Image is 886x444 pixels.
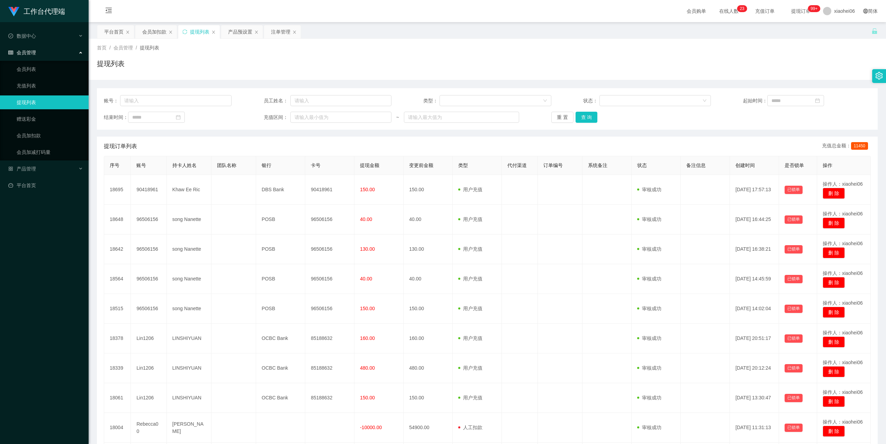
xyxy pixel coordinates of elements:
td: 480.00 [404,353,453,383]
span: 审核成功 [637,365,661,371]
button: 删 除 [823,366,845,377]
span: 160.00 [360,335,375,341]
a: 赠送彩金 [17,112,83,126]
span: 系统备注 [588,163,607,168]
input: 请输入 [120,95,232,106]
input: 请输入 [290,95,391,106]
span: 150.00 [360,395,375,400]
input: 请输入最大值为 [404,112,519,123]
td: [DATE] 20:12:24 [730,353,779,383]
span: 操作人：xiaohei06 [823,181,863,187]
td: 18642 [104,234,131,264]
i: 图标: down [543,99,547,103]
sup: 23 [737,5,747,12]
span: 起始时间： [743,97,767,104]
td: 96506156 [131,294,166,324]
td: 160.00 [404,324,453,353]
td: Rebecca00 [131,413,166,443]
td: DBS Bank [256,175,305,205]
span: 在线人数 [716,9,742,13]
button: 已锁单 [785,215,803,224]
td: 40.00 [404,264,453,294]
span: 数据中心 [8,33,36,39]
span: 用户充值 [458,335,482,341]
span: 状态： [583,97,599,104]
td: Lin1206 [131,353,166,383]
span: 账号 [136,163,146,168]
span: 会员管理 [114,45,133,50]
td: [DATE] 17:57:13 [730,175,779,205]
button: 已锁单 [785,424,803,432]
td: [PERSON_NAME] [167,413,211,443]
i: 图标: close [292,30,297,34]
span: 操作人：xiaohei06 [823,300,863,306]
td: 85188632 [305,324,354,353]
button: 删 除 [823,396,845,407]
button: 重 置 [551,112,573,123]
i: 图标: close [254,30,259,34]
td: 96506156 [131,264,166,294]
td: 18004 [104,413,131,443]
span: 序号 [110,163,119,168]
span: 创建时间 [735,163,755,168]
button: 删 除 [823,336,845,348]
td: 18515 [104,294,131,324]
span: 审核成功 [637,187,661,192]
span: 订单编号 [543,163,563,168]
span: 充值区间： [264,114,291,121]
td: LINSHIYUAN [167,383,211,413]
div: 注单管理 [271,25,290,38]
i: 图标: close [169,30,173,34]
td: song Nanette [167,264,211,294]
span: 充值订单 [752,9,778,13]
div: 产品预设置 [228,25,252,38]
span: 操作人：xiaohei06 [823,270,863,276]
span: 人工扣款 [458,425,482,430]
span: 用户充值 [458,365,482,371]
td: 130.00 [404,234,453,264]
button: 删 除 [823,307,845,318]
i: 图标: setting [875,72,883,80]
span: 用户充值 [458,395,482,400]
span: 用户充值 [458,216,482,222]
span: 操作人：xiaohei06 [823,241,863,246]
span: 类型 [458,163,468,168]
span: 卡号 [311,163,320,168]
td: 150.00 [404,175,453,205]
td: 96506156 [131,234,166,264]
i: 图标: table [8,50,13,55]
div: 会员加扣款 [142,25,166,38]
a: 会员列表 [17,62,83,76]
span: 备注信息 [686,163,706,168]
span: 40.00 [360,276,372,281]
span: 产品管理 [8,166,36,172]
td: 96506156 [131,205,166,234]
td: [DATE] 16:44:25 [730,205,779,234]
span: 类型： [423,97,440,104]
span: 操作 [823,163,832,168]
div: 充值总金额： [822,142,871,150]
span: 银行 [262,163,271,168]
span: / [109,45,111,50]
a: 提现列表 [17,95,83,109]
td: [DATE] 14:02:04 [730,294,779,324]
span: 操作人：xiaohei06 [823,389,863,395]
span: 提现列表 [140,45,159,50]
i: 图标: close [211,30,216,34]
td: song Nanette [167,294,211,324]
span: 40.00 [360,216,372,222]
span: 首页 [97,45,107,50]
h1: 工作台代理端 [24,0,65,22]
td: 18648 [104,205,131,234]
td: song Nanette [167,205,211,234]
button: 已锁单 [785,245,803,253]
span: 480.00 [360,365,375,371]
button: 已锁单 [785,186,803,194]
td: 96506156 [305,294,354,324]
span: 状态 [637,163,647,168]
div: 平台首页 [104,25,124,38]
button: 已锁单 [785,364,803,372]
td: POSB [256,264,305,294]
span: 11450 [851,142,868,150]
button: 已锁单 [785,394,803,402]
